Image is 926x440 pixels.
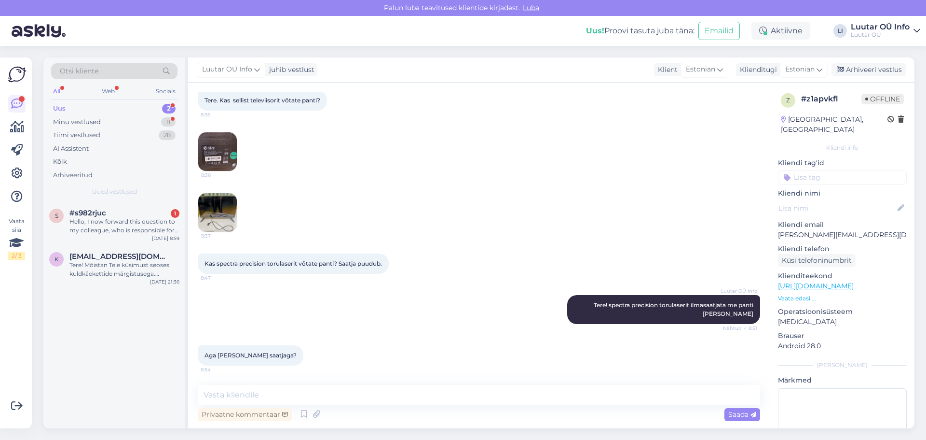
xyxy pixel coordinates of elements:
span: Nähtud ✓ 8:51 [721,325,757,332]
div: [PERSON_NAME] [778,361,907,369]
div: Arhiveeritud [53,170,93,180]
span: s [55,212,58,219]
div: Minu vestlused [53,117,101,127]
div: LI [833,24,847,38]
div: 2 / 3 [8,252,25,260]
p: Operatsioonisüsteem [778,307,907,317]
div: 28 [159,130,176,140]
span: Luutar OÜ Info [721,287,757,295]
div: 1 [171,209,179,218]
p: Klienditeekond [778,271,907,281]
div: # z1apvkfl [801,93,861,105]
span: K [54,255,59,263]
p: Märkmed [778,375,907,385]
div: Proovi tasuta juba täna: [586,25,694,37]
p: Kliendi tag'id [778,158,907,168]
div: Socials [154,85,177,98]
div: Privaatne kommentaar [198,408,292,421]
div: Aktiivne [751,22,810,40]
div: Kõik [53,157,67,167]
div: Uus [53,104,66,114]
b: Uus! [586,26,604,35]
span: 8:47 [201,274,237,282]
span: Korjua19@hotmail.com [69,252,170,261]
span: Tere. Kas sellist televiisorit võtate panti? [204,97,320,104]
span: Estonian [785,64,815,75]
p: Vaata edasi ... [778,294,907,303]
div: [DATE] 21:36 [150,278,179,285]
p: Brauser [778,331,907,341]
a: [URL][DOMAIN_NAME] [778,282,854,290]
span: #s982rjuc [69,209,106,217]
div: Vaata siia [8,217,25,260]
div: Hello, I now forward this question to my colleague, who is responsible for this. The reply will b... [69,217,179,235]
div: Web [100,85,117,98]
span: 8:36 [201,111,237,118]
span: Offline [861,94,904,104]
span: Otsi kliente [60,66,98,76]
div: AI Assistent [53,144,89,154]
span: z [786,97,790,104]
span: 8:37 [201,232,237,240]
span: 8:36 [201,171,237,179]
input: Lisa nimi [778,203,896,213]
div: Küsi telefoninumbrit [778,254,856,267]
img: Attachment [198,132,237,171]
p: Kliendi telefon [778,244,907,254]
span: Uued vestlused [92,187,137,196]
div: 2 [162,104,176,114]
span: Luutar OÜ Info [202,64,252,75]
button: Emailid [698,22,740,40]
div: 11 [161,117,176,127]
span: Aga [PERSON_NAME] saatjaga? [204,352,297,359]
span: Tere! spectra precision torulaserit ilmasaatjata me panti [PERSON_NAME] [594,301,755,317]
img: Askly Logo [8,65,26,84]
div: Klient [654,65,678,75]
div: Luutar OÜ [851,31,910,39]
div: [GEOGRAPHIC_DATA], [GEOGRAPHIC_DATA] [781,114,887,135]
div: Klienditugi [736,65,777,75]
span: Kas spectra precision torulaserit võtate panti? Saatja puudub. [204,260,382,267]
div: Tiimi vestlused [53,130,100,140]
div: All [51,85,62,98]
p: [PERSON_NAME][EMAIL_ADDRESS][DOMAIN_NAME] [778,230,907,240]
div: Tere! Mõistan Teie küsimust seoses kuldkäekettide märgistusega. [PERSON_NAME] andke mulle hetk ae... [69,261,179,278]
p: [MEDICAL_DATA] [778,317,907,327]
span: Estonian [686,64,715,75]
p: Kliendi email [778,220,907,230]
div: Luutar OÜ Info [851,23,910,31]
a: Luutar OÜ InfoLuutar OÜ [851,23,920,39]
div: Kliendi info [778,143,907,152]
input: Lisa tag [778,170,907,185]
p: Android 28.0 [778,341,907,351]
span: Luba [520,3,542,12]
div: [DATE] 8:59 [152,235,179,242]
div: Arhiveeri vestlus [831,63,906,76]
span: 8:54 [201,366,237,373]
img: Attachment [198,193,237,232]
span: Saada [728,410,756,419]
p: Kliendi nimi [778,188,907,199]
div: juhib vestlust [265,65,314,75]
